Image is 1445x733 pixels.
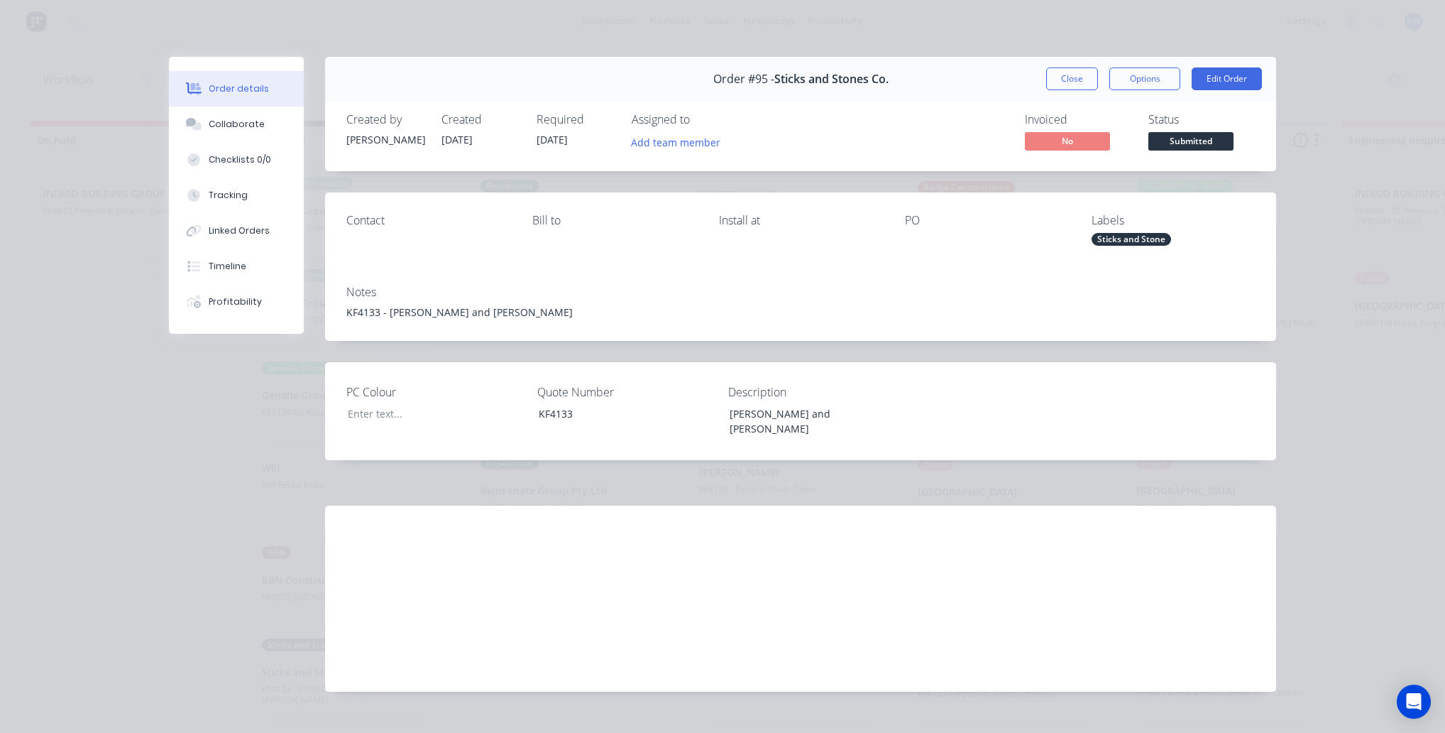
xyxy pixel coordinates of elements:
label: Quote Number [537,384,715,401]
span: Sticks and Stones Co. [774,72,889,86]
div: Order details [209,82,269,95]
div: Collaborate [209,118,265,131]
div: Tracking [209,189,248,202]
div: Sticks and Stone [1092,233,1171,246]
div: Profitability [209,295,262,308]
div: Invoiced [1025,113,1131,126]
div: Notes [346,286,1255,299]
span: [DATE] [441,133,473,146]
button: Collaborate [169,107,304,142]
label: PC Colour [346,384,524,401]
div: Created by [346,113,424,126]
span: Order #95 - [713,72,774,86]
button: Close [1046,67,1098,90]
div: Status [1148,113,1255,126]
div: [PERSON_NAME] [346,132,424,147]
div: Open Intercom Messenger [1397,685,1431,719]
div: KF4133 [527,403,705,424]
button: Edit Order [1192,67,1262,90]
div: PO [905,214,1068,227]
div: Bill to [532,214,696,227]
div: Created [441,113,520,126]
div: [PERSON_NAME] and [PERSON_NAME] [718,403,896,439]
button: Tracking [169,178,304,213]
button: Order details [169,71,304,107]
div: Assigned to [632,113,774,126]
button: Add team member [632,132,728,151]
div: Checklists 0/0 [209,153,271,166]
button: Checklists 0/0 [169,142,304,178]
button: Timeline [169,249,304,284]
button: Profitability [169,284,304,320]
span: No [1025,132,1110,150]
button: Add team member [624,132,728,151]
div: Contact [346,214,510,227]
div: Labels [1092,214,1255,227]
div: Linked Orders [209,224,270,237]
div: KF4133 - [PERSON_NAME] and [PERSON_NAME] [346,305,1255,320]
span: Submitted [1148,132,1234,150]
span: [DATE] [537,133,568,146]
div: Required [537,113,615,126]
label: Description [728,384,906,401]
button: Submitted [1148,132,1234,153]
div: Timeline [209,260,246,273]
button: Options [1109,67,1180,90]
div: Install at [719,214,882,227]
button: Linked Orders [169,213,304,249]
